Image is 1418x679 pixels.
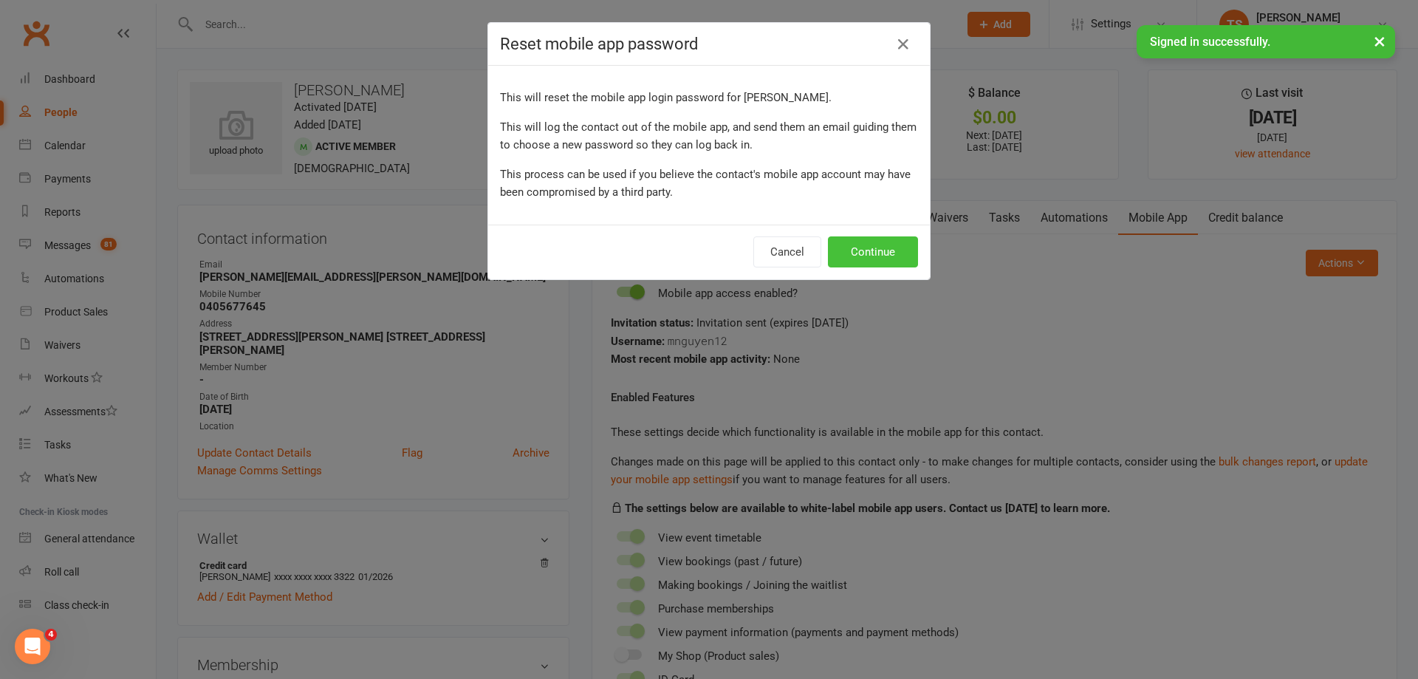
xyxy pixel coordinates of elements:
span: 4 [45,629,57,641]
span: Signed in successfully. [1150,35,1270,49]
span: This will reset the mobile app login password for [PERSON_NAME]. [500,91,832,104]
button: Cancel [753,236,821,267]
span: This process can be used if you believe the contact's mobile app account may have been compromise... [500,168,911,199]
button: Continue [828,236,918,267]
button: × [1366,25,1393,57]
iframe: Intercom live chat [15,629,50,664]
span: This will log the contact out of the mobile app, and send them an email guiding them to choose a ... [500,120,917,151]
